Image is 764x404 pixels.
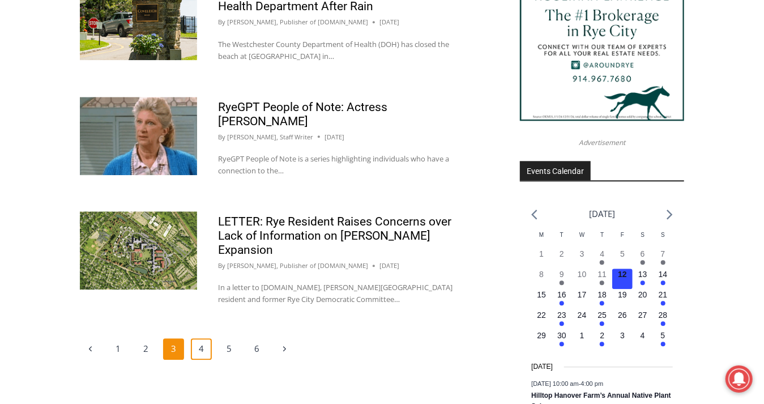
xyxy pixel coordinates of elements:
[218,17,225,27] span: By
[633,269,653,289] button: 13 Has events
[537,311,546,320] time: 22
[118,33,151,93] div: Live Music
[638,290,647,299] time: 20
[126,96,129,107] div: /
[531,380,603,387] time: -
[557,290,566,299] time: 16
[572,269,592,289] button: 10
[531,269,552,289] button: 8
[520,161,591,180] h2: Events Calendar
[661,280,665,285] em: Has events
[572,231,592,248] div: Wednesday
[661,249,665,258] time: 7
[80,97,197,175] img: (PHOTO: Sheridan in an episode of ALF. Public Domain.)
[661,331,665,340] time: 5
[227,133,313,141] a: [PERSON_NAME], Staff Writer
[567,137,637,148] span: Advertisement
[580,331,584,340] time: 1
[592,289,613,309] button: 18 Has events
[560,342,564,346] em: Has events
[227,261,368,270] a: [PERSON_NAME], Publisher of [DOMAIN_NAME]
[621,232,624,238] span: F
[578,270,587,279] time: 10
[592,269,613,289] button: 11 Has events
[537,290,546,299] time: 15
[572,330,592,350] button: 1
[80,211,197,290] img: (PHOTO: Illustrative plan of The Osborn's proposed site plan from the July 10, 2025 planning comm...
[659,290,668,299] time: 21
[531,362,553,372] time: [DATE]
[592,330,613,350] button: 2 Has events
[572,289,592,309] button: 17
[560,301,564,305] em: Has events
[552,289,572,309] button: 16 Has events
[641,260,645,265] em: Has events
[638,311,647,320] time: 27
[633,248,653,269] button: 6 Has events
[598,290,607,299] time: 18
[653,248,673,269] button: 7 Has events
[598,270,607,279] time: 11
[600,331,604,340] time: 2
[579,232,584,238] span: W
[612,309,633,330] button: 26
[560,249,564,258] time: 2
[246,338,268,360] a: 6
[272,110,549,141] a: Intern @ [DOMAIN_NAME]
[108,338,129,360] a: 1
[633,330,653,350] button: 4
[612,231,633,248] div: Friday
[286,1,535,110] div: "[PERSON_NAME] and I covered the [DATE] Parade, which was a really eye opening experience as I ha...
[379,261,399,271] time: [DATE]
[633,289,653,309] button: 20
[557,331,566,340] time: 30
[227,18,368,26] a: [PERSON_NAME], Publisher of [DOMAIN_NAME]
[592,309,613,330] button: 25 Has events
[132,96,137,107] div: 6
[537,331,546,340] time: 29
[163,338,185,360] span: 3
[552,248,572,269] button: 2
[620,249,625,258] time: 5
[618,270,627,279] time: 12
[219,338,240,360] a: 5
[578,311,587,320] time: 24
[612,289,633,309] button: 19
[552,309,572,330] button: 23 Has events
[600,280,604,285] em: Has events
[80,338,490,360] nav: Page navigation
[612,248,633,269] button: 5
[659,270,668,279] time: 14
[218,100,387,128] a: RyeGPT People of Note: Actress [PERSON_NAME]
[560,321,564,326] em: Has events
[633,309,653,330] button: 27
[218,282,470,305] p: In a letter to [DOMAIN_NAME], [PERSON_NAME][GEOGRAPHIC_DATA] resident and former Rye City Democra...
[653,289,673,309] button: 21 Has events
[653,231,673,248] div: Sunday
[116,71,161,135] div: "the precise, almost orchestrated movements of cutting and assembling sushi and [PERSON_NAME] mak...
[557,311,566,320] time: 23
[633,231,653,248] div: Saturday
[600,301,604,305] em: Has events
[218,132,225,142] span: By
[296,113,525,138] span: Intern @ [DOMAIN_NAME]
[1,113,164,141] a: [PERSON_NAME] Read Sanctuary Fall Fest: [DATE]
[638,270,647,279] time: 13
[218,261,225,271] span: By
[191,338,212,360] a: 4
[531,248,552,269] button: 1
[325,132,344,142] time: [DATE]
[661,342,665,346] em: Has events
[539,249,544,258] time: 1
[661,321,665,326] em: Has events
[560,232,564,238] span: T
[135,338,157,360] a: 2
[531,330,552,350] button: 29
[592,231,613,248] div: Thursday
[667,209,673,220] a: Next month
[581,380,604,387] span: 4:00 pm
[218,153,470,177] p: RyeGPT People of Note is a series highlighting individuals who have a connection to the…
[560,270,564,279] time: 9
